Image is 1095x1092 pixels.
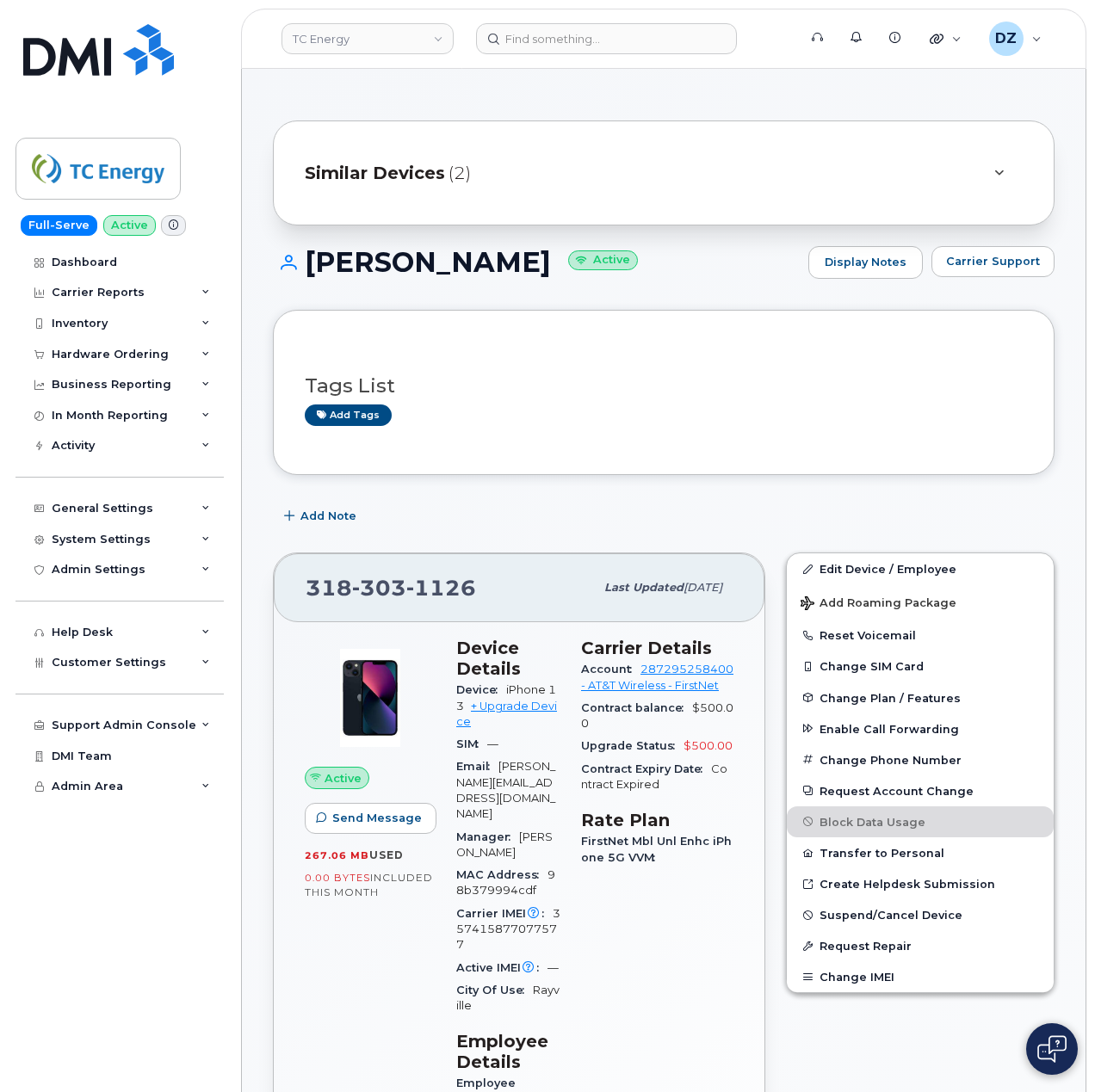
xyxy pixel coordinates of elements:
button: Change IMEI [787,961,1054,992]
h3: Carrier Details [581,638,733,658]
h3: Device Details [456,638,560,679]
a: Display Notes [808,246,923,279]
span: Enable Call Forwarding [820,722,959,735]
span: MAC Address [456,868,547,881]
button: Transfer to Personal [787,837,1054,868]
span: Similar Devices [305,161,445,186]
h3: Employee Details [456,1031,560,1072]
span: Email [456,760,498,773]
span: 303 [352,575,406,601]
span: Contract Expiry Date [581,762,711,775]
span: Account [581,663,640,676]
span: Active IMEI [456,961,547,974]
button: Enable Call Forwarding [787,713,1054,744]
button: Carrier Support [931,246,1055,277]
button: Suspend/Cancel Device [787,899,1054,930]
span: $500.00 [684,739,733,752]
h3: Rate Plan [581,810,733,830]
span: Contract balance [581,701,692,714]
span: Suspend/Cancel Device [820,909,962,922]
span: 0.00 Bytes [305,872,370,884]
span: Change Plan / Features [820,691,961,704]
a: Create Helpdesk Submission [787,868,1054,899]
span: 357415877077577 [456,907,560,952]
button: Request Account Change [787,775,1054,806]
span: Carrier IMEI [456,907,553,920]
a: + Upgrade Device [456,700,557,728]
a: 287295258400 - AT&T Wireless - FirstNet [581,663,733,691]
span: Device [456,683,506,696]
small: Active [568,250,638,270]
a: Edit Device / Employee [787,553,1054,584]
span: 267.06 MB [305,849,369,861]
button: Change SIM Card [787,651,1054,682]
img: image20231002-3703462-1ig824h.jpeg [319,646,422,750]
button: Change Plan / Features [787,682,1054,713]
span: Upgrade Status [581,739,684,752]
button: Add Roaming Package [787,584,1054,620]
span: iPhone 13 [456,683,556,712]
span: 1126 [406,575,476,601]
button: Change Phone Number [787,744,1054,775]
h3: Tags List [305,375,1023,397]
button: Reset Voicemail [787,620,1054,651]
span: used [369,848,404,861]
span: Active [325,770,362,787]
h1: [PERSON_NAME] [273,247,800,277]
button: Block Data Usage [787,806,1054,837]
span: [PERSON_NAME] [456,830,553,859]
span: SIM [456,737,487,750]
span: 318 [306,575,476,601]
span: Manager [456,830,519,843]
span: Add Note [300,508,356,524]
button: Request Repair [787,930,1054,961]
button: Send Message [305,803,436,834]
span: [DATE] [684,581,722,594]
a: Add tags [305,404,392,426]
span: [PERSON_NAME][EMAIL_ADDRESS][DOMAIN_NAME] [456,760,555,820]
span: (2) [449,161,471,186]
img: Open chat [1037,1035,1067,1063]
span: Carrier Support [946,253,1040,269]
span: — [547,961,559,974]
span: Add Roaming Package [801,596,956,613]
button: Add Note [273,501,371,532]
span: Send Message [332,810,422,826]
span: FirstNet Mbl Unl Enhc iPhone 5G VVM [581,835,732,863]
span: Last updated [604,581,684,594]
span: City Of Use [456,984,533,996]
span: — [487,737,498,750]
